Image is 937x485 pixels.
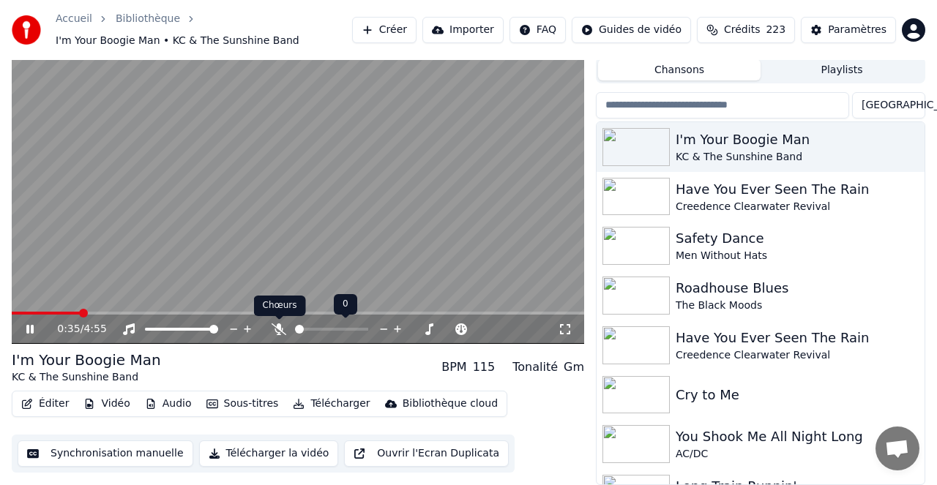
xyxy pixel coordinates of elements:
div: You Shook Me All Night Long [676,426,919,447]
div: Cry to Me [676,385,919,405]
a: Bibliothèque [116,12,180,26]
a: Accueil [56,12,92,26]
div: KC & The Sunshine Band [676,150,919,165]
div: I'm Your Boogie Man [676,129,919,150]
div: Roadhouse Blues [676,278,919,298]
button: Télécharger la vidéo [199,440,339,467]
div: Ouvrir le chat [876,426,919,470]
div: Have You Ever Seen The Rain [676,179,919,200]
button: Télécharger [287,394,376,414]
div: 115 [473,358,496,376]
button: Synchronisation manuelle [18,440,193,467]
nav: breadcrumb [56,12,352,48]
div: Have You Ever Seen The Rain [676,328,919,348]
span: I'm Your Boogie Man • KC & The Sunshine Band [56,34,299,48]
div: Paramètres [828,23,886,37]
button: Crédits223 [697,17,795,43]
div: Creedence Clearwater Revival [676,200,919,214]
div: Tonalité [512,358,558,376]
button: Chansons [598,59,761,80]
button: Éditer [15,394,75,414]
div: Safety Dance [676,228,919,249]
div: 0 [334,294,357,315]
button: Créer [352,17,417,43]
div: Men Without Hats [676,249,919,263]
div: I'm Your Boogie Man [12,350,161,370]
div: Creedence Clearwater Revival [676,348,919,363]
div: Chœurs [254,296,306,316]
span: 0:35 [57,322,80,337]
button: Vidéo [78,394,135,414]
button: Ouvrir l'Ecran Duplicata [344,440,509,467]
span: 223 [766,23,785,37]
div: / [57,322,92,337]
span: Crédits [724,23,760,37]
button: Paramètres [801,17,896,43]
img: youka [12,15,41,45]
button: Sous-titres [201,394,285,414]
div: BPM [441,358,466,376]
div: KC & The Sunshine Band [12,370,161,385]
div: The Black Moods [676,298,919,313]
div: Bibliothèque cloud [403,396,498,411]
div: AC/DC [676,447,919,462]
button: Importer [422,17,504,43]
button: Audio [139,394,198,414]
button: FAQ [509,17,566,43]
div: Gm [564,358,584,376]
button: Guides de vidéo [572,17,691,43]
button: Playlists [761,59,923,80]
span: 4:55 [83,322,106,337]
